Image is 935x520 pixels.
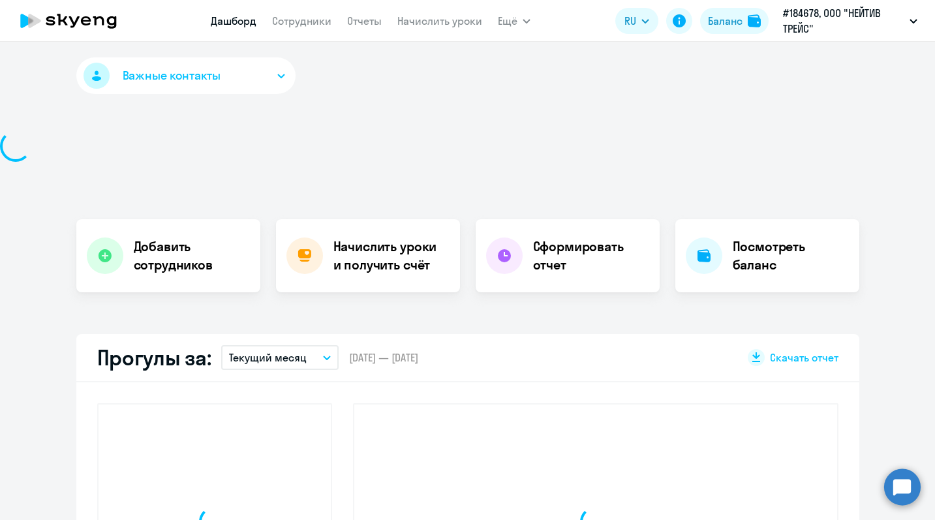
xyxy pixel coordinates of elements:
[733,237,849,274] h4: Посмотреть баланс
[770,350,838,365] span: Скачать отчет
[134,237,250,274] h4: Добавить сотрудников
[615,8,658,34] button: RU
[349,350,418,365] span: [DATE] — [DATE]
[97,344,211,371] h2: Прогулы за:
[397,14,482,27] a: Начислить уроки
[624,13,636,29] span: RU
[708,13,743,29] div: Баланс
[211,14,256,27] a: Дашборд
[272,14,331,27] a: Сотрудники
[783,5,904,37] p: #184678, ООО "НЕЙТИВ ТРЕЙС"
[700,8,769,34] button: Балансbalance
[123,67,221,84] span: Важные контакты
[333,237,447,274] h4: Начислить уроки и получить счёт
[498,13,517,29] span: Ещё
[229,350,307,365] p: Текущий месяц
[776,5,924,37] button: #184678, ООО "НЕЙТИВ ТРЕЙС"
[748,14,761,27] img: balance
[76,57,296,94] button: Важные контакты
[221,345,339,370] button: Текущий месяц
[498,8,530,34] button: Ещё
[347,14,382,27] a: Отчеты
[533,237,649,274] h4: Сформировать отчет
